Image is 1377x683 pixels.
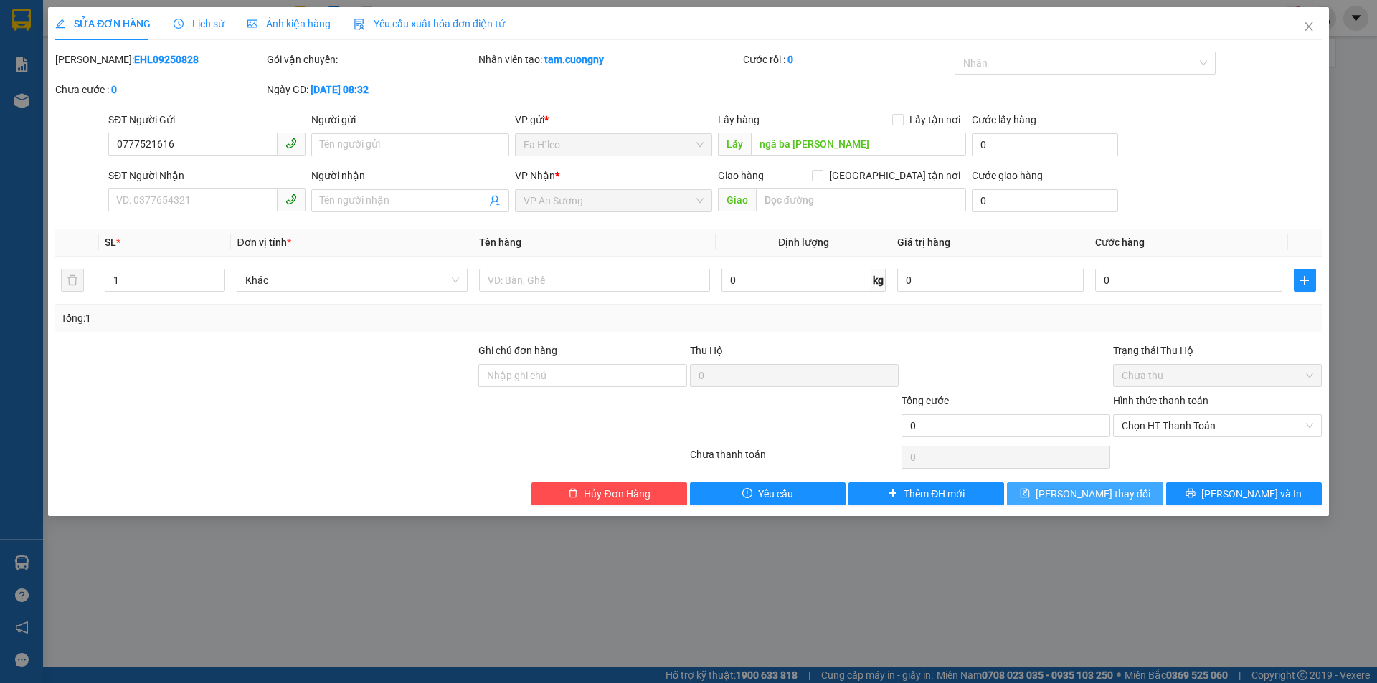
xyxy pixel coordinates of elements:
[751,133,966,156] input: Dọc đường
[515,170,555,181] span: VP Nhận
[584,486,650,502] span: Hủy Đơn Hàng
[524,190,704,211] span: VP An Sương
[758,486,793,502] span: Yêu cầu
[55,52,264,67] div: [PERSON_NAME]:
[354,19,365,30] img: icon
[718,114,760,125] span: Lấy hàng
[247,19,257,29] span: picture
[267,82,475,97] div: Ngày GD:
[311,84,369,95] b: [DATE] 08:32
[1020,488,1030,500] span: save
[174,18,224,29] span: Lịch sử
[524,134,704,156] span: Ea H`leo
[972,170,1043,181] label: Cước giao hàng
[1122,415,1313,436] span: Chọn HT Thanh Toán
[756,188,966,211] input: Dọc đường
[478,364,687,387] input: Ghi chú đơn hàng
[888,488,898,500] span: plus
[111,84,117,95] b: 0
[1007,482,1163,505] button: save[PERSON_NAME] thay đổi
[1294,269,1316,292] button: plus
[871,269,886,292] span: kg
[134,54,199,65] b: EHL09250828
[972,189,1118,212] input: Cước giao hàng
[55,82,264,97] div: Chưa cước :
[848,482,1004,505] button: plusThêm ĐH mới
[245,269,459,291] span: Khác
[897,237,950,248] span: Giá trị hàng
[478,345,557,356] label: Ghi chú đơn hàng
[354,18,505,29] span: Yêu cầu xuất hóa đơn điện tử
[568,488,578,500] span: delete
[972,114,1036,125] label: Cước lấy hàng
[61,269,84,292] button: delete
[108,112,306,128] div: SĐT Người Gửi
[531,482,687,505] button: deleteHủy Đơn Hàng
[1303,21,1315,32] span: close
[285,194,297,205] span: phone
[1295,274,1315,286] span: plus
[267,52,475,67] div: Gói vận chuyển:
[1113,343,1322,358] div: Trạng thái Thu Hộ
[904,486,965,502] span: Thêm ĐH mới
[1122,365,1313,386] span: Chưa thu
[690,345,723,356] span: Thu Hộ
[1095,237,1145,248] span: Cước hàng
[489,195,501,206] span: user-add
[311,112,508,128] div: Người gửi
[823,168,966,183] span: [GEOGRAPHIC_DATA] tận nơi
[902,395,949,406] span: Tổng cước
[285,138,297,149] span: phone
[544,54,604,65] b: tam.cuongny
[1186,488,1196,500] span: printer
[108,168,306,183] div: SĐT Người Nhận
[743,52,952,67] div: Cước rồi :
[718,170,764,181] span: Giao hàng
[1289,7,1329,47] button: Close
[1166,482,1322,505] button: printer[PERSON_NAME] và In
[1201,486,1302,502] span: [PERSON_NAME] và In
[718,188,756,211] span: Giao
[311,168,508,183] div: Người nhận
[1113,395,1208,406] label: Hình thức thanh toán
[61,310,531,326] div: Tổng: 1
[479,237,521,248] span: Tên hàng
[742,488,752,500] span: exclamation-circle
[55,18,151,29] span: SỬA ĐƠN HÀNG
[972,133,1118,156] input: Cước lấy hàng
[55,19,65,29] span: edit
[478,52,740,67] div: Nhân viên tạo:
[787,54,793,65] b: 0
[778,237,829,248] span: Định lượng
[105,237,116,248] span: SL
[718,133,751,156] span: Lấy
[479,269,710,292] input: VD: Bàn, Ghế
[237,237,290,248] span: Đơn vị tính
[174,19,184,29] span: clock-circle
[904,112,966,128] span: Lấy tận nơi
[1036,486,1150,502] span: [PERSON_NAME] thay đổi
[690,482,846,505] button: exclamation-circleYêu cầu
[688,446,900,472] div: Chưa thanh toán
[515,112,712,128] div: VP gửi
[247,18,331,29] span: Ảnh kiện hàng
